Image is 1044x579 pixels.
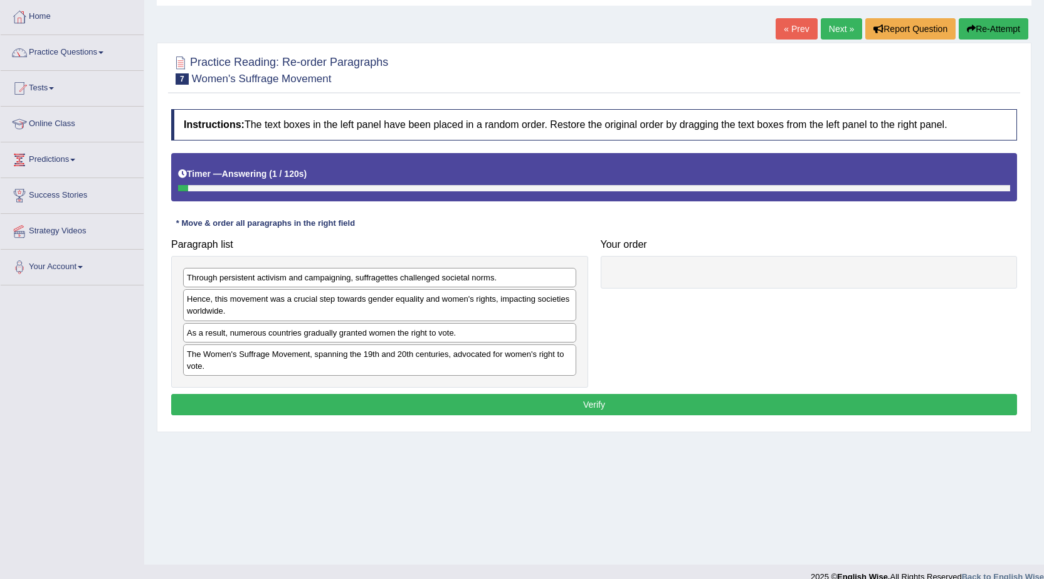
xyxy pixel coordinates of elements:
b: 1 / 120s [272,169,304,179]
a: Tests [1,71,144,102]
h4: Your order [601,239,1018,250]
h4: Paragraph list [171,239,588,250]
div: As a result, numerous countries gradually granted women the right to vote. [183,323,576,343]
a: Next » [821,18,862,40]
a: Practice Questions [1,35,144,66]
button: Report Question [865,18,956,40]
div: Through persistent activism and campaigning, suffragettes challenged societal norms. [183,268,576,287]
button: Verify [171,394,1017,415]
h5: Timer — [178,169,307,179]
a: Your Account [1,250,144,281]
a: Success Stories [1,178,144,210]
h2: Practice Reading: Re-order Paragraphs [171,53,388,85]
div: * Move & order all paragraphs in the right field [171,217,360,229]
a: « Prev [776,18,817,40]
span: 7 [176,73,189,85]
button: Re-Attempt [959,18,1028,40]
b: ) [304,169,307,179]
b: ( [269,169,272,179]
a: Predictions [1,142,144,174]
div: Hence, this movement was a crucial step towards gender equality and women's rights, impacting soc... [183,289,576,321]
h4: The text boxes in the left panel have been placed in a random order. Restore the original order b... [171,109,1017,141]
a: Online Class [1,107,144,138]
b: Answering [222,169,267,179]
a: Strategy Videos [1,214,144,245]
b: Instructions: [184,119,245,130]
small: Women's Suffrage Movement [192,73,332,85]
div: The Women's Suffrage Movement, spanning the 19th and 20th centuries, advocated for women's right ... [183,344,576,376]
